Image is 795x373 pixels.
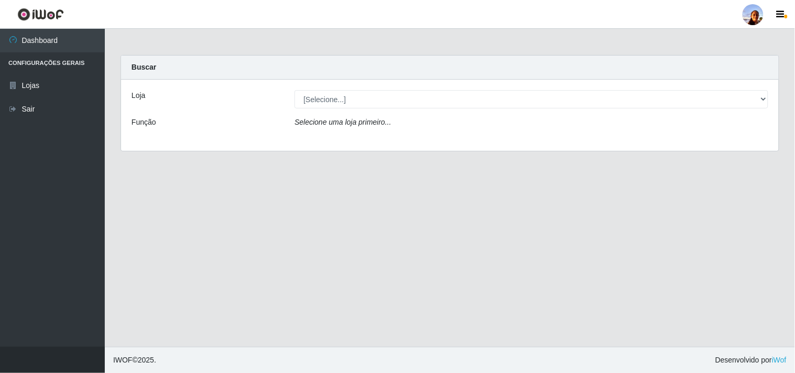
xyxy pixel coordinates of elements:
[295,118,391,126] i: Selecione uma loja primeiro...
[132,63,156,71] strong: Buscar
[132,117,156,128] label: Função
[715,355,787,366] span: Desenvolvido por
[132,90,145,101] label: Loja
[772,356,787,364] a: iWof
[113,355,156,366] span: © 2025 .
[17,8,64,21] img: CoreUI Logo
[113,356,133,364] span: IWOF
